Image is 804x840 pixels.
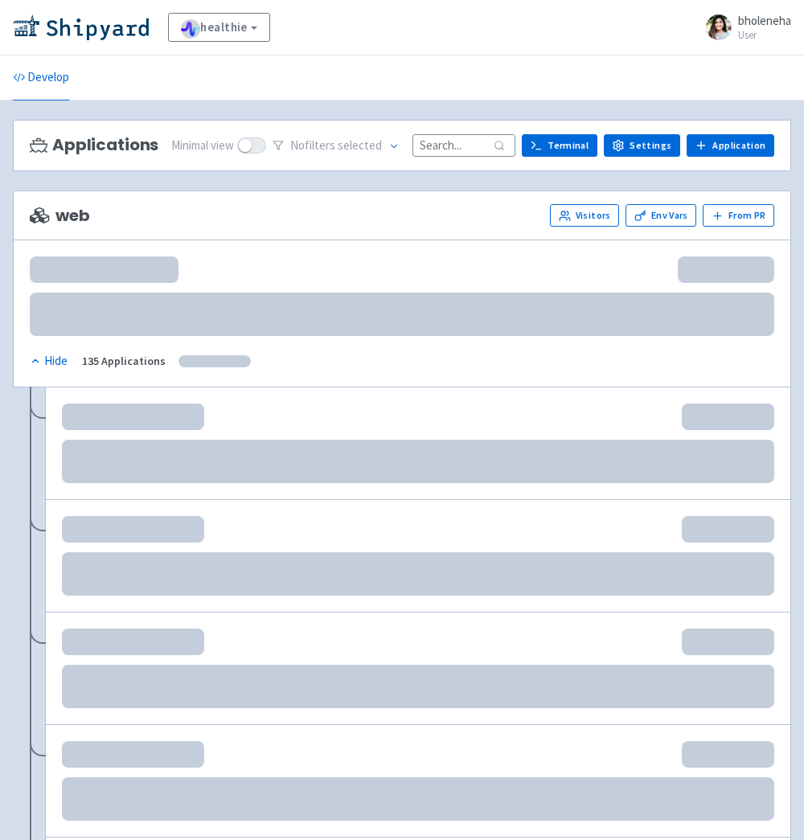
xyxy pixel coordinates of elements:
[171,137,234,155] span: Minimal view
[13,55,69,100] a: Develop
[30,136,158,154] h3: Applications
[290,137,382,155] span: No filter s
[13,14,149,40] img: Shipyard logo
[30,207,89,225] span: web
[30,352,68,371] div: Hide
[412,134,515,156] input: Search...
[550,204,619,227] a: Visitors
[626,204,696,227] a: Env Vars
[738,13,791,28] span: bholeneha
[687,134,774,157] a: Application
[696,14,791,40] a: bholeneha User
[82,352,166,371] div: 135 Applications
[338,137,382,153] span: selected
[738,30,791,40] small: User
[604,134,680,157] a: Settings
[703,204,774,227] button: From PR
[168,13,270,42] a: healthie
[522,134,597,157] a: Terminal
[30,352,69,371] button: Hide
